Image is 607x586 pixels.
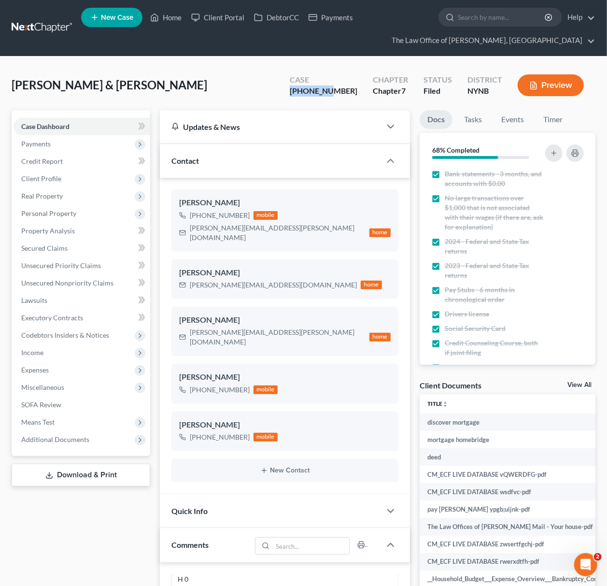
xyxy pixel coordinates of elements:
[290,74,357,86] div: Case
[21,209,76,217] span: Personal Property
[563,9,595,26] a: Help
[456,110,490,129] a: Tasks
[387,32,595,49] a: The Law Office of [PERSON_NAME], [GEOGRAPHIC_DATA]
[186,9,249,26] a: Client Portal
[574,553,597,576] iframe: Intercom live chat
[442,401,448,407] i: unfold_more
[401,86,406,95] span: 7
[179,197,391,209] div: [PERSON_NAME]
[190,280,357,290] div: [PERSON_NAME][EMAIL_ADDRESS][DOMAIN_NAME]
[21,366,49,374] span: Expenses
[432,146,480,154] strong: 68% Completed
[458,8,546,26] input: Search by name...
[254,433,278,442] div: mobile
[254,211,278,220] div: mobile
[171,540,209,549] span: Comments
[14,257,150,274] a: Unsecured Priority Claims
[179,314,391,326] div: [PERSON_NAME]
[467,74,502,86] div: District
[361,281,382,289] div: home
[21,157,63,165] span: Credit Report
[21,400,61,409] span: SOFA Review
[249,9,304,26] a: DebtorCC
[179,467,391,474] button: New Contact
[171,506,208,515] span: Quick Info
[290,86,357,97] div: [PHONE_NUMBER]
[423,86,452,97] div: Filed
[21,435,89,443] span: Additional Documents
[21,122,70,130] span: Case Dashboard
[190,223,366,243] div: [PERSON_NAME][EMAIL_ADDRESS][PERSON_NAME][DOMAIN_NAME]
[21,192,63,200] span: Real Property
[420,110,452,129] a: Docs
[21,348,43,357] span: Income
[21,331,109,339] span: Codebtors Insiders & Notices
[21,140,51,148] span: Payments
[420,380,481,390] div: Client Documents
[21,244,68,252] span: Secured Claims
[494,110,532,129] a: Events
[14,274,150,292] a: Unsecured Nonpriority Claims
[179,267,391,279] div: [PERSON_NAME]
[21,174,61,183] span: Client Profile
[21,296,47,304] span: Lawsuits
[445,362,515,372] span: Titles to motor vehicles
[369,229,391,237] div: home
[190,385,250,395] div: [PHONE_NUMBER]
[445,237,543,256] span: 2024 - Federal and State Tax returns
[12,78,207,92] span: [PERSON_NAME] & [PERSON_NAME]
[171,122,369,132] div: Updates & News
[21,227,75,235] span: Property Analysis
[445,309,489,319] span: Drivers license
[21,261,101,270] span: Unsecured Priority Claims
[190,211,250,220] div: [PHONE_NUMBER]
[21,314,83,322] span: Executory Contracts
[21,383,64,391] span: Miscellaneous
[567,382,592,388] a: View All
[179,372,391,383] div: [PERSON_NAME]
[14,153,150,170] a: Credit Report
[12,464,150,486] a: Download & Print
[369,333,391,342] div: home
[445,261,543,280] span: 2023 - Federal and State Tax returns
[21,279,113,287] span: Unsecured Nonpriority Claims
[467,86,502,97] div: NYNB
[304,9,358,26] a: Payments
[445,169,543,188] span: Bank statements - 3 months, and accounts with $0.00
[145,9,186,26] a: Home
[445,193,543,232] span: No large transactions over $1,000 that is not associated with their wages (if there are, ask for ...
[14,222,150,240] a: Property Analysis
[427,400,448,407] a: Titleunfold_more
[190,432,250,442] div: [PHONE_NUMBER]
[171,156,199,165] span: Contact
[445,338,543,357] span: Credit Counseling Course, both if joint filing
[272,538,349,554] input: Search...
[14,309,150,327] a: Executory Contracts
[536,110,570,129] a: Timer
[445,324,506,333] span: Social Security Card
[373,74,408,86] div: Chapter
[14,118,150,135] a: Case Dashboard
[423,74,452,86] div: Status
[14,240,150,257] a: Secured Claims
[14,396,150,414] a: SOFA Review
[373,86,408,97] div: Chapter
[518,74,584,96] button: Preview
[179,419,391,431] div: [PERSON_NAME]
[254,386,278,394] div: mobile
[21,418,55,426] span: Means Test
[445,285,543,304] span: Pay Stubs - 6 months in chronological order
[101,14,133,21] span: New Case
[190,328,366,347] div: [PERSON_NAME][EMAIL_ADDRESS][PERSON_NAME][DOMAIN_NAME]
[594,553,602,561] span: 2
[14,292,150,309] a: Lawsuits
